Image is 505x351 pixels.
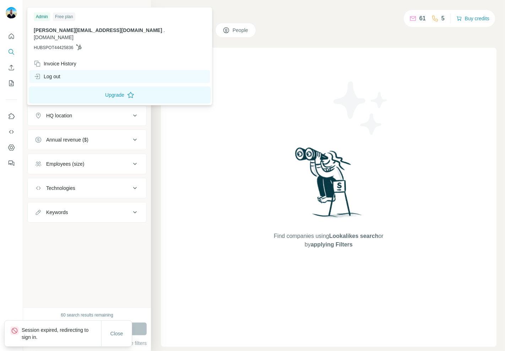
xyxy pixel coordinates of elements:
[441,14,445,23] p: 5
[6,7,17,18] img: Avatar
[161,9,496,18] h4: Search
[28,107,146,124] button: HQ location
[6,126,17,138] button: Use Surfe API
[272,232,385,249] span: Find companies using or by
[34,12,50,21] div: Admin
[29,86,211,103] button: Upgrade
[105,327,128,340] button: Close
[28,180,146,197] button: Technologies
[46,160,84,167] div: Employees (size)
[164,27,165,33] span: .
[233,27,249,34] span: People
[28,155,146,172] button: Employees (size)
[311,241,353,248] span: applying Filters
[6,77,17,90] button: My lists
[124,4,151,15] button: Hide
[419,14,426,23] p: 61
[46,185,75,192] div: Technologies
[61,312,113,318] div: 60 search results remaining
[6,61,17,74] button: Enrich CSV
[46,112,72,119] div: HQ location
[6,141,17,154] button: Dashboard
[34,60,76,67] div: Invoice History
[53,12,75,21] div: Free plan
[34,27,162,33] span: [PERSON_NAME][EMAIL_ADDRESS][DOMAIN_NAME]
[292,145,366,225] img: Surfe Illustration - Woman searching with binoculars
[34,73,60,80] div: Log out
[46,209,68,216] div: Keywords
[6,157,17,170] button: Feedback
[46,136,88,143] div: Annual revenue ($)
[6,110,17,123] button: Use Surfe on LinkedIn
[28,131,146,148] button: Annual revenue ($)
[6,30,17,43] button: Quick start
[456,14,489,23] button: Buy credits
[28,204,146,221] button: Keywords
[34,44,73,51] span: HUBSPOT44425836
[329,233,379,239] span: Lookalikes search
[6,46,17,58] button: Search
[27,6,50,13] div: New search
[110,330,123,337] span: Close
[34,34,74,40] span: [DOMAIN_NAME]
[22,326,101,341] p: Session expired, redirecting to sign in.
[329,76,393,140] img: Surfe Illustration - Stars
